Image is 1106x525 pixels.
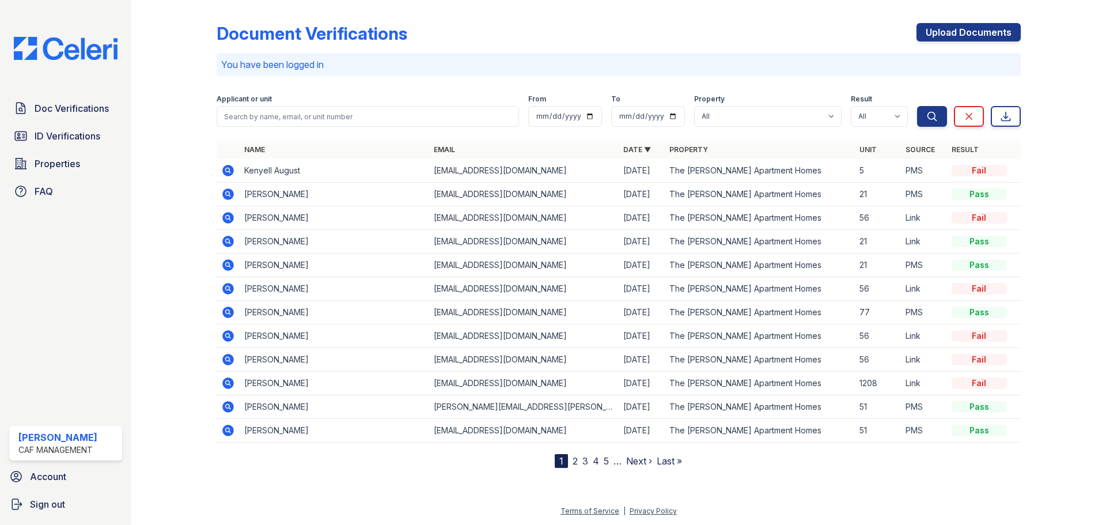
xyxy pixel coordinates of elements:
td: [DATE] [619,183,665,206]
a: Property [669,145,708,154]
td: [EMAIL_ADDRESS][DOMAIN_NAME] [429,206,619,230]
div: 1 [555,454,568,468]
td: [EMAIL_ADDRESS][DOMAIN_NAME] [429,159,619,183]
td: [PERSON_NAME] [240,206,429,230]
td: 21 [855,254,901,277]
span: ID Verifications [35,129,100,143]
a: Account [5,465,127,488]
a: Date ▼ [623,145,651,154]
a: Last » [657,455,682,467]
a: Privacy Policy [630,507,677,515]
a: Unit [859,145,877,154]
td: Kenyell August [240,159,429,183]
td: [DATE] [619,277,665,301]
td: [EMAIL_ADDRESS][DOMAIN_NAME] [429,254,619,277]
td: 56 [855,324,901,348]
a: FAQ [9,180,122,203]
a: Email [434,145,455,154]
td: PMS [901,183,947,206]
td: [PERSON_NAME] [240,395,429,419]
td: [DATE] [619,324,665,348]
input: Search by name, email, or unit number [217,106,519,127]
a: 2 [573,455,578,467]
a: 5 [604,455,609,467]
a: Upload Documents [916,23,1021,41]
a: 3 [582,455,588,467]
td: Link [901,230,947,254]
p: You have been logged in [221,58,1016,71]
div: Fail [952,283,1007,294]
td: [PERSON_NAME] [240,277,429,301]
td: PMS [901,254,947,277]
td: Link [901,348,947,372]
label: Applicant or unit [217,95,272,104]
div: Pass [952,259,1007,271]
td: 56 [855,277,901,301]
a: Sign out [5,493,127,516]
td: [PERSON_NAME] [240,230,429,254]
a: 4 [593,455,599,467]
a: Terms of Service [560,507,619,515]
td: The [PERSON_NAME] Apartment Homes [665,254,854,277]
td: 51 [855,395,901,419]
td: [PERSON_NAME] [240,183,429,206]
div: Fail [952,330,1007,342]
span: Sign out [30,497,65,511]
a: Name [244,145,265,154]
td: [DATE] [619,206,665,230]
label: Result [851,95,872,104]
td: PMS [901,159,947,183]
td: [EMAIL_ADDRESS][DOMAIN_NAME] [429,419,619,443]
td: [EMAIL_ADDRESS][DOMAIN_NAME] [429,183,619,206]
img: CE_Logo_Blue-a8612792a0a2168367f1c8372b55b34899dd931a85d93a1a3d3e32e68fde9ad4.png [5,37,127,60]
a: ID Verifications [9,124,122,148]
td: [PERSON_NAME][EMAIL_ADDRESS][PERSON_NAME][DOMAIN_NAME] [429,395,619,419]
div: Fail [952,377,1007,389]
div: Pass [952,401,1007,413]
td: The [PERSON_NAME] Apartment Homes [665,395,854,419]
span: Properties [35,157,80,171]
a: Source [906,145,935,154]
div: CAF Management [18,444,97,456]
td: The [PERSON_NAME] Apartment Homes [665,372,854,395]
td: The [PERSON_NAME] Apartment Homes [665,324,854,348]
td: [DATE] [619,254,665,277]
span: Doc Verifications [35,101,109,115]
td: The [PERSON_NAME] Apartment Homes [665,206,854,230]
td: Link [901,277,947,301]
div: | [623,507,626,515]
td: [DATE] [619,372,665,395]
td: [PERSON_NAME] [240,348,429,372]
td: The [PERSON_NAME] Apartment Homes [665,277,854,301]
td: [PERSON_NAME] [240,419,429,443]
div: Document Verifications [217,23,407,44]
div: Pass [952,236,1007,247]
td: [DATE] [619,395,665,419]
td: 77 [855,301,901,324]
td: [PERSON_NAME] [240,324,429,348]
td: PMS [901,419,947,443]
td: The [PERSON_NAME] Apartment Homes [665,230,854,254]
a: Properties [9,152,122,175]
td: The [PERSON_NAME] Apartment Homes [665,348,854,372]
td: PMS [901,395,947,419]
div: Pass [952,307,1007,318]
td: [DATE] [619,419,665,443]
div: Fail [952,354,1007,365]
td: Link [901,324,947,348]
td: 56 [855,348,901,372]
span: Account [30,470,66,484]
td: [DATE] [619,230,665,254]
td: [PERSON_NAME] [240,254,429,277]
span: FAQ [35,184,53,198]
a: Doc Verifications [9,97,122,120]
td: [PERSON_NAME] [240,301,429,324]
label: Property [694,95,725,104]
td: [EMAIL_ADDRESS][DOMAIN_NAME] [429,230,619,254]
td: [PERSON_NAME] [240,372,429,395]
a: Next › [626,455,652,467]
div: [PERSON_NAME] [18,430,97,444]
td: PMS [901,301,947,324]
td: 51 [855,419,901,443]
